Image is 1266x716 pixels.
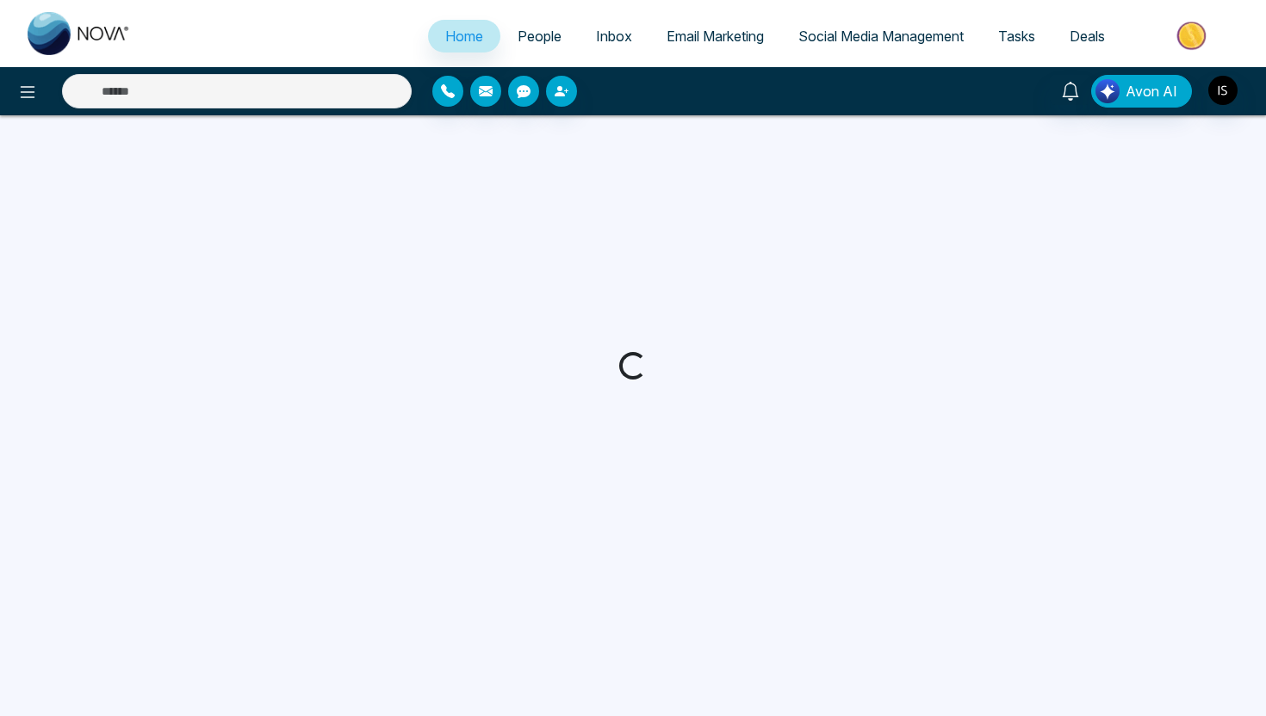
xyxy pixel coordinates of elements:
[1126,81,1177,102] span: Avon AI
[981,20,1052,52] a: Tasks
[1070,28,1105,45] span: Deals
[649,20,781,52] a: Email Marketing
[579,20,649,52] a: Inbox
[596,28,632,45] span: Inbox
[445,28,483,45] span: Home
[1131,16,1256,55] img: Market-place.gif
[28,12,131,55] img: Nova CRM Logo
[798,28,964,45] span: Social Media Management
[500,20,579,52] a: People
[1052,20,1122,52] a: Deals
[998,28,1035,45] span: Tasks
[667,28,764,45] span: Email Marketing
[781,20,981,52] a: Social Media Management
[518,28,562,45] span: People
[1208,76,1238,105] img: User Avatar
[428,20,500,52] a: Home
[1091,75,1192,108] button: Avon AI
[1095,79,1120,103] img: Lead Flow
